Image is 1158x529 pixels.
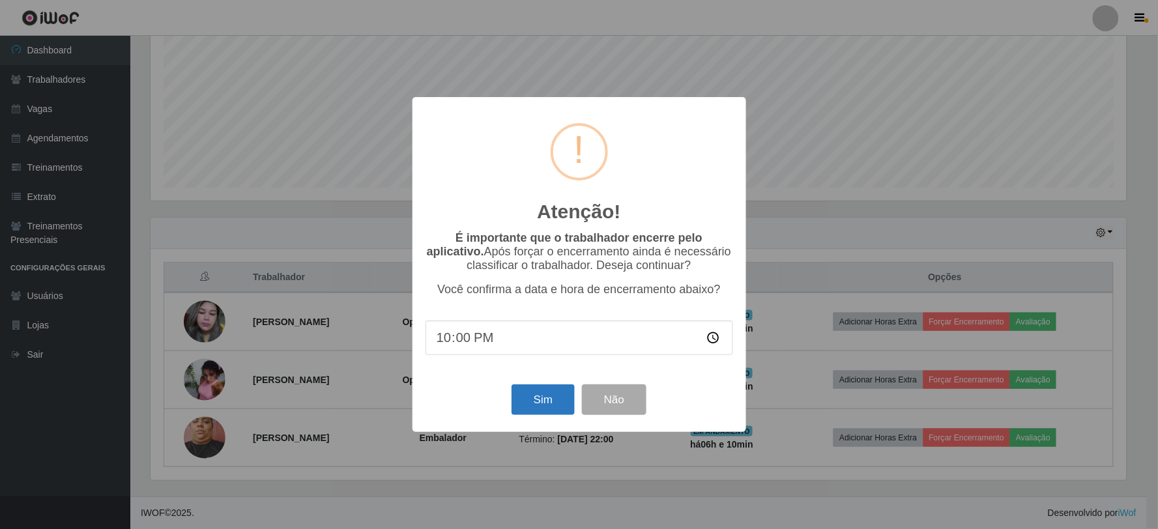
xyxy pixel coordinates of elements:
[537,200,620,223] h2: Atenção!
[427,231,702,258] b: É importante que o trabalhador encerre pelo aplicativo.
[426,283,733,296] p: Você confirma a data e hora de encerramento abaixo?
[426,231,733,272] p: Após forçar o encerramento ainda é necessário classificar o trabalhador. Deseja continuar?
[582,384,646,415] button: Não
[512,384,575,415] button: Sim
